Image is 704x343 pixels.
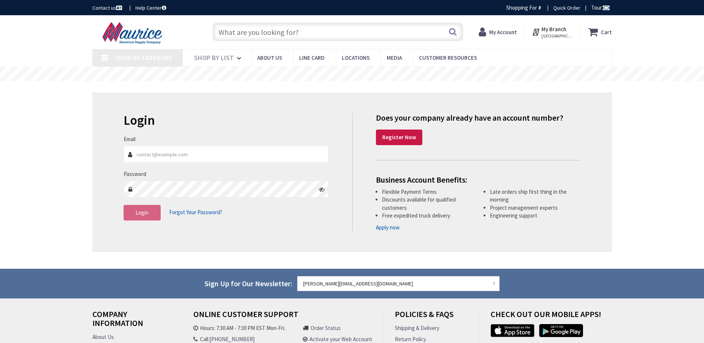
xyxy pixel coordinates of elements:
span: About us [257,54,282,61]
span: Sign Up for Our Newsletter: [204,279,292,288]
span: [GEOGRAPHIC_DATA], [GEOGRAPHIC_DATA] [541,33,573,39]
div: My Branch [GEOGRAPHIC_DATA], [GEOGRAPHIC_DATA] [532,25,573,39]
label: Password [124,170,146,178]
span: Forgot Your Password? [169,209,222,216]
strong: My Branch [541,26,566,33]
li: Call: [193,335,296,343]
h2: Login [124,113,329,128]
a: Help Center [135,4,166,12]
strong: My Account [489,29,517,36]
li: Engineering support [490,212,581,219]
a: Order Status [311,324,341,332]
a: About Us [92,333,114,341]
a: [PHONE_NUMBER] [209,335,255,343]
h4: Company Information [92,310,171,333]
a: Quick Order [553,4,580,12]
label: Email [124,135,135,143]
input: Email [124,146,329,163]
input: What are you looking for? [213,23,463,41]
strong: # [538,4,541,11]
li: Free expedited truck delivery [382,212,473,219]
strong: Register Now [382,134,416,141]
li: Flexible Payment Terms [382,188,473,196]
li: Hours: 7:30 AM - 7:30 PM EST Mon-Fri. [193,324,296,332]
a: Activate your Web Account [310,335,372,343]
h4: Does your company already have an account number? [376,113,581,122]
a: Contact us [92,4,124,12]
h4: Business Account Benefits: [376,175,581,184]
input: Enter your email address [297,276,500,291]
span: Login [135,209,148,216]
li: Discounts available for qualified customers [382,196,473,212]
a: Shipping & Delivery [395,324,439,332]
a: Cart [588,25,612,39]
rs-layer: Free Same Day Pickup at 15 Locations [285,70,420,78]
span: Shop By List [194,53,234,62]
button: Login [124,205,161,220]
span: Customer Resources [419,54,477,61]
h4: Policies & FAQs [395,310,468,324]
span: Tour [591,4,610,11]
span: Locations [342,54,370,61]
h4: Online Customer Support [193,310,372,324]
span: Shop By Category [115,53,172,62]
a: Forgot Your Password? [169,205,222,219]
span: Media [387,54,402,61]
span: Line Card [299,54,325,61]
li: Project management experts [490,204,581,212]
a: My Account [479,25,517,39]
strong: Cart [601,25,612,39]
a: Register Now [376,130,422,145]
a: Return Policy [395,335,426,343]
h4: Check out Our Mobile Apps! [491,310,618,324]
img: Maurice Electrical Supply Company [92,22,174,45]
a: Apply now [376,223,400,231]
i: Click here to show/hide password [319,186,325,192]
li: Late orders ship first thing in the morning [490,188,581,204]
span: Shopping For [506,4,537,11]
